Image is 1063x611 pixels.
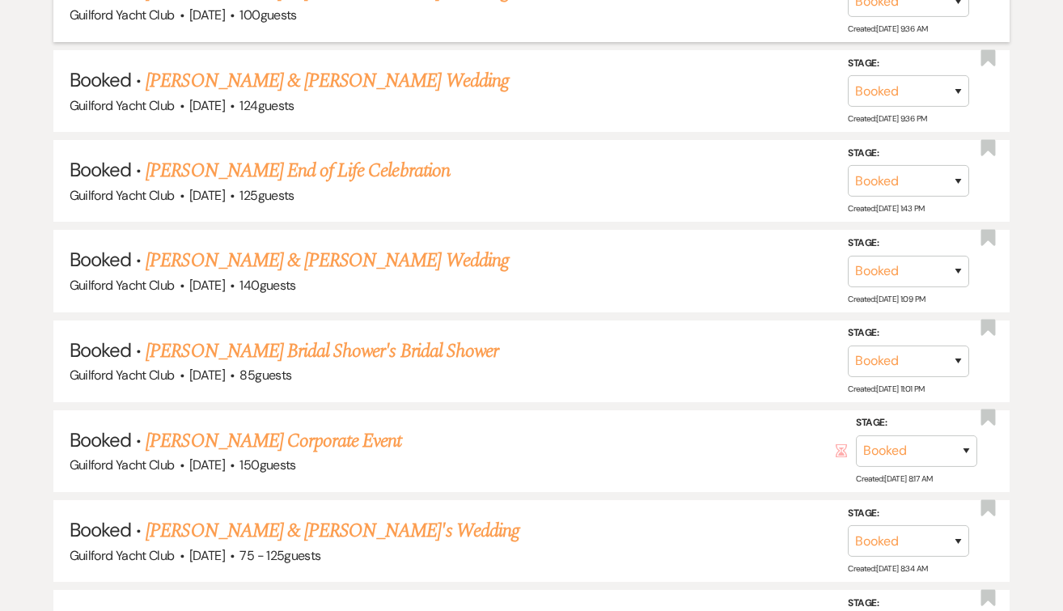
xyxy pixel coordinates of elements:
[848,145,969,163] label: Stage:
[189,547,225,564] span: [DATE]
[70,427,131,452] span: Booked
[848,235,969,252] label: Stage:
[70,547,175,564] span: Guilford Yacht Club
[70,6,175,23] span: Guilford Yacht Club
[70,97,175,114] span: Guilford Yacht Club
[848,504,969,522] label: Stage:
[189,456,225,473] span: [DATE]
[189,367,225,384] span: [DATE]
[239,277,295,294] span: 140 guests
[70,67,131,92] span: Booked
[848,203,924,214] span: Created: [DATE] 1:43 PM
[70,187,175,204] span: Guilford Yacht Club
[70,517,131,542] span: Booked
[70,157,131,182] span: Booked
[239,6,296,23] span: 100 guests
[146,516,519,545] a: [PERSON_NAME] & [PERSON_NAME]'s Wedding
[239,187,294,204] span: 125 guests
[848,113,926,124] span: Created: [DATE] 9:36 PM
[239,456,295,473] span: 150 guests
[146,426,401,456] a: [PERSON_NAME] Corporate Event
[70,277,175,294] span: Guilford Yacht Club
[189,187,225,204] span: [DATE]
[189,277,225,294] span: [DATE]
[146,156,449,185] a: [PERSON_NAME] End of Life Celebration
[848,293,925,303] span: Created: [DATE] 1:09 PM
[189,97,225,114] span: [DATE]
[70,367,175,384] span: Guilford Yacht Club
[856,414,977,432] label: Stage:
[146,246,508,275] a: [PERSON_NAME] & [PERSON_NAME] Wedding
[856,473,932,484] span: Created: [DATE] 8:17 AM
[848,563,927,574] span: Created: [DATE] 8:34 AM
[848,325,969,342] label: Stage:
[70,337,131,363] span: Booked
[70,456,175,473] span: Guilford Yacht Club
[146,66,508,95] a: [PERSON_NAME] & [PERSON_NAME] Wedding
[189,6,225,23] span: [DATE]
[239,97,294,114] span: 124 guests
[848,23,927,34] span: Created: [DATE] 9:36 AM
[239,547,320,564] span: 75 - 125 guests
[848,384,924,394] span: Created: [DATE] 11:01 PM
[70,247,131,272] span: Booked
[146,337,498,366] a: [PERSON_NAME] Bridal Shower's Bridal Shower
[848,55,969,73] label: Stage:
[239,367,291,384] span: 85 guests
